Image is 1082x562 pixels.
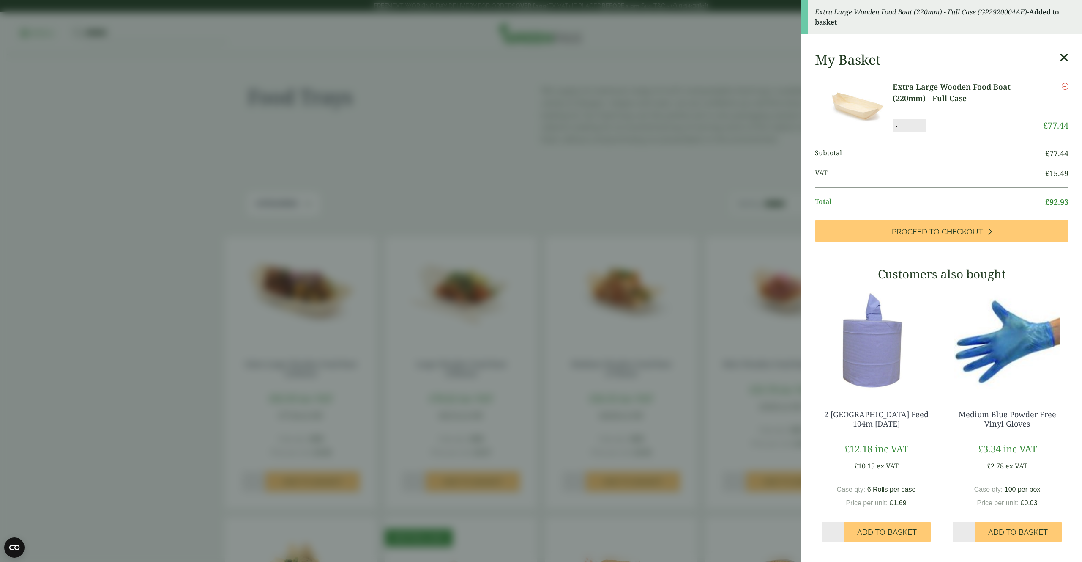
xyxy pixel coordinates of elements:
[892,227,983,237] span: Proceed to Checkout
[837,486,866,493] span: Case qty:
[844,442,872,455] bdi: 12.18
[1043,120,1048,131] span: £
[854,461,858,471] span: £
[978,442,1001,455] bdi: 3.34
[1003,442,1037,455] span: inc VAT
[987,461,991,471] span: £
[975,522,1062,542] button: Add to Basket
[1005,461,1027,471] span: ex VAT
[857,528,917,537] span: Add to Basket
[890,499,907,507] bdi: 1.69
[815,148,1045,159] span: Subtotal
[987,461,1004,471] bdi: 2.78
[815,7,1027,17] em: Extra Large Wooden Food Boat (220mm) - Full Case (GP2920004AE)
[890,499,893,507] span: £
[1062,81,1068,91] a: Remove this item
[815,196,1045,208] span: Total
[1045,148,1049,158] span: £
[1045,148,1068,158] bdi: 77.44
[846,499,888,507] span: Price per unit:
[978,442,983,455] span: £
[1045,168,1049,178] span: £
[877,461,899,471] span: ex VAT
[988,528,1048,537] span: Add to Basket
[824,409,929,429] a: 2 [GEOGRAPHIC_DATA] Feed 104m [DATE]
[815,168,1045,179] span: VAT
[893,81,1043,104] a: Extra Large Wooden Food Boat (220mm) - Full Case
[1021,499,1025,507] span: £
[844,442,850,455] span: £
[1021,499,1038,507] bdi: 0.03
[815,220,1068,242] a: Proceed to Checkout
[1005,486,1041,493] span: 100 per box
[893,122,900,129] button: -
[4,537,25,558] button: Open CMP widget
[815,52,880,68] h2: My Basket
[959,409,1056,429] a: Medium Blue Powder Free Vinyl Gloves
[875,442,908,455] span: inc VAT
[815,287,937,393] img: 3630017-2-Ply-Blue-Centre-Feed-104m
[946,287,1068,393] img: 4130015J-Blue-Vinyl-Powder-Free-Gloves-Medium
[974,486,1003,493] span: Case qty:
[917,122,925,129] button: +
[815,267,1068,281] h3: Customers also bought
[1045,197,1049,207] span: £
[1045,168,1068,178] bdi: 15.49
[844,522,931,542] button: Add to Basket
[1043,120,1068,131] bdi: 77.44
[867,486,916,493] span: 6 Rolls per case
[854,461,875,471] bdi: 10.15
[1045,197,1068,207] bdi: 92.93
[977,499,1019,507] span: Price per unit:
